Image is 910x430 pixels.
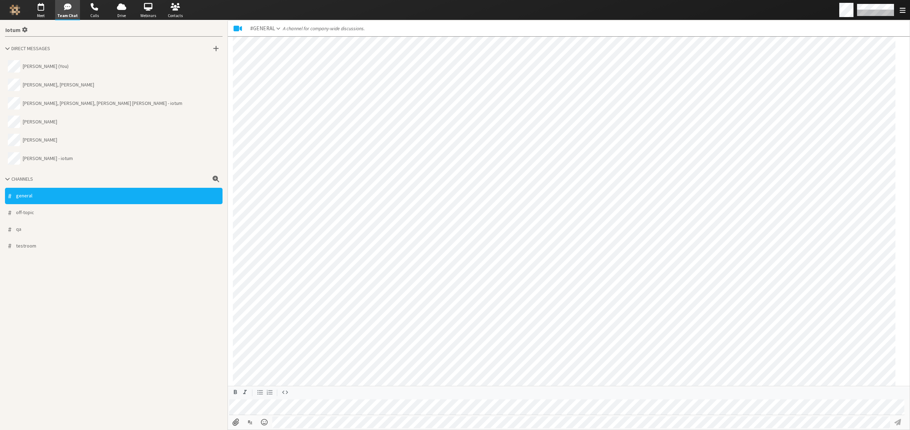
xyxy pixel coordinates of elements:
[230,21,246,36] button: Start a meeting
[5,149,223,168] button: [PERSON_NAME] - iotum
[5,204,223,221] button: #off-topic
[55,13,80,19] span: Team Chat
[16,209,34,216] span: off-topic
[5,57,223,76] button: [PERSON_NAME] (You)
[232,389,239,396] svg: Bold
[5,238,223,254] button: #testroom
[5,27,21,33] span: Iotum
[136,13,161,19] span: Webinars
[258,416,271,429] button: Open menu
[8,191,12,201] span: #
[16,242,36,250] span: testroom
[5,131,223,149] button: [PERSON_NAME]
[257,389,264,396] svg: Bulleted list
[266,389,273,396] svg: Numbered list
[243,416,257,429] button: Hide formatting
[5,94,223,112] button: [PERSON_NAME], [PERSON_NAME], [PERSON_NAME] [PERSON_NAME] - iotum
[8,207,12,218] span: #
[282,389,289,396] svg: Code
[28,13,53,19] span: Meet
[82,13,107,19] span: Calls
[10,5,20,15] img: Iotum
[5,221,223,238] button: #qa
[8,240,12,251] span: #
[5,76,223,94] button: [PERSON_NAME], [PERSON_NAME]
[11,45,50,52] span: Direct Messages
[163,13,188,19] span: Contacts
[16,225,21,233] span: qa
[5,112,223,131] button: [PERSON_NAME]
[283,25,365,32] span: A channel for company-wide discussions.
[241,389,248,396] svg: Italic
[247,23,283,34] button: #general
[5,188,223,205] button: #general
[891,416,904,429] button: Send message
[8,224,12,235] span: #
[2,23,30,36] button: Settings
[16,192,32,200] span: general
[109,13,134,19] span: Drive
[11,176,33,182] span: Channels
